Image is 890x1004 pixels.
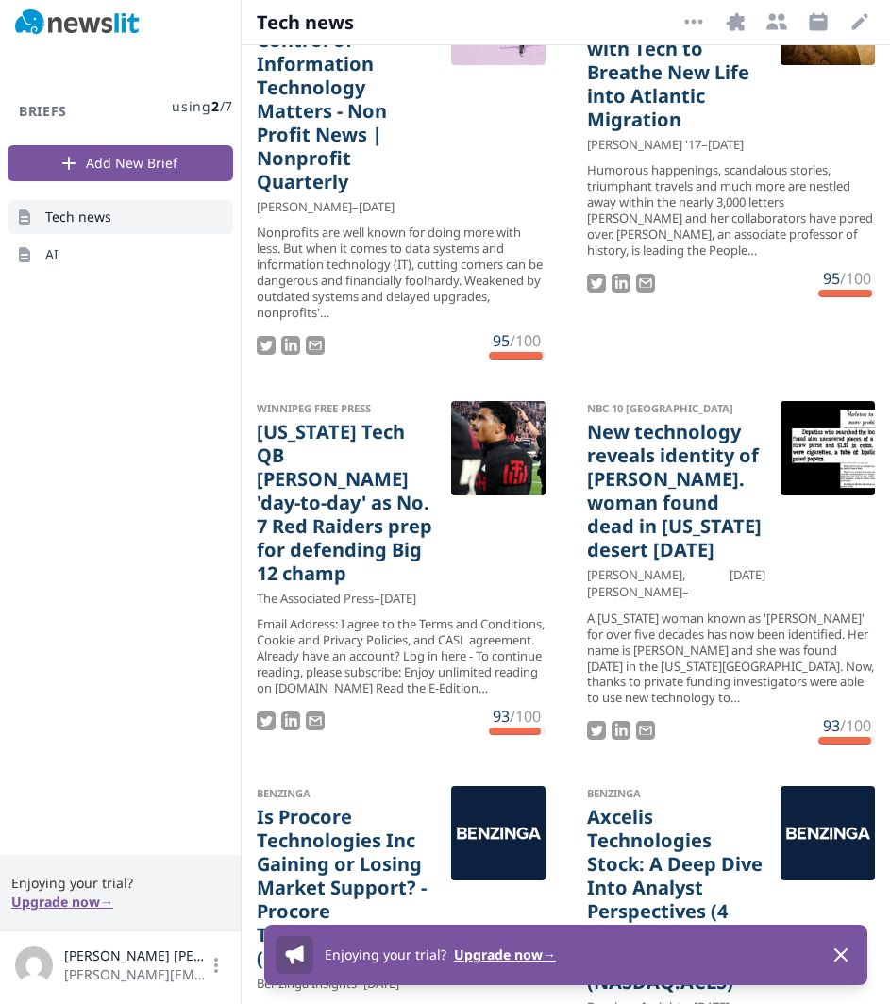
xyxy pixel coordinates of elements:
span: using / 7 [172,97,233,116]
a: Axcelis Technologies Stock: A Deep Dive Into Analyst Perspectives (4 Ratings) - Axcelis Technolog... [587,805,766,994]
a: AI [8,238,233,272]
div: A [US_STATE] woman known as '[PERSON_NAME]' for over five decades has now been identified. Her na... [587,611,876,706]
span: Tech news [257,9,356,36]
button: [PERSON_NAME] [PERSON_NAME][PERSON_NAME][EMAIL_ADDRESS][DOMAIN_NAME] [15,946,226,984]
span: → [543,945,556,963]
a: Is Procore Technologies Inc Gaining or Losing Market Support? - Procore Technologies (NYSE:PCOR) [257,805,436,970]
time: [DATE] [359,198,395,216]
span: /100 [510,706,541,727]
span: 2 [211,97,220,115]
span: Enjoying your trial? [325,945,446,963]
span: → [100,893,113,911]
span: 93 [493,706,510,727]
span: /100 [840,715,871,736]
img: Tweet [257,336,276,355]
span: 95 [493,330,510,351]
span: /100 [510,330,541,351]
span: Enjoying your trial? [11,874,229,893]
img: LinkedIn Share [281,711,300,730]
a: [US_STATE] Tech QB [PERSON_NAME] 'day-to-day' as No. 7 Red Raiders prep for defending Big 12 champ [257,420,436,585]
span: [PERSON_NAME] [PERSON_NAME] [64,946,207,965]
span: AI [45,245,59,264]
time: [DATE] [730,566,765,601]
div: Winnipeg Free Press [257,401,436,416]
img: Tweet [587,721,606,740]
a: Tech news [8,200,233,234]
a: New technology reveals identity of [PERSON_NAME]. woman found dead in [US_STATE] desert [DATE] [587,420,766,561]
div: Email Address: I agree to the Terms and Conditions, Cookie and Privacy Policies, and CASL agreeme... [257,616,546,695]
div: Benzinga [587,786,766,801]
span: The Associated Press – [257,590,380,608]
span: [PERSON_NAME][EMAIL_ADDRESS][DOMAIN_NAME] [64,965,207,984]
img: Newslit [15,9,140,36]
span: 95 [823,268,840,289]
button: Upgrade now [11,893,113,912]
img: Tweet [587,274,606,293]
img: Email story [306,336,325,355]
img: LinkedIn Share [281,336,300,355]
span: [PERSON_NAME] – [257,198,359,216]
span: [PERSON_NAME] '17 – [587,136,708,154]
h3: Briefs [8,102,78,121]
span: Tech news [45,208,111,226]
button: Upgrade now [454,945,556,964]
img: Email story [306,711,325,730]
time: [DATE] [708,136,744,154]
span: 93 [823,715,840,736]
img: Email story [636,721,655,740]
div: Nonprofits are well known for doing more with less. But when it comes to data systems and informa... [257,225,546,320]
span: /100 [840,268,871,289]
span: [PERSON_NAME], [PERSON_NAME] – [587,566,730,601]
img: LinkedIn Share [612,721,630,740]
img: Email story [636,274,655,293]
div: Benzinga [257,786,436,801]
div: NBC 10 [GEOGRAPHIC_DATA] [587,401,766,416]
a: Why Nonprofit Control of Information Technology Matters - Non Profit News | Nonprofit Quarterly [257,5,436,193]
button: Add New Brief [8,145,233,181]
time: [DATE] [380,590,416,608]
img: LinkedIn Share [612,274,630,293]
img: Tweet [257,711,276,730]
div: Humorous happenings, scandalous stories, triumphant travels and much more are nestled away within... [587,162,876,258]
